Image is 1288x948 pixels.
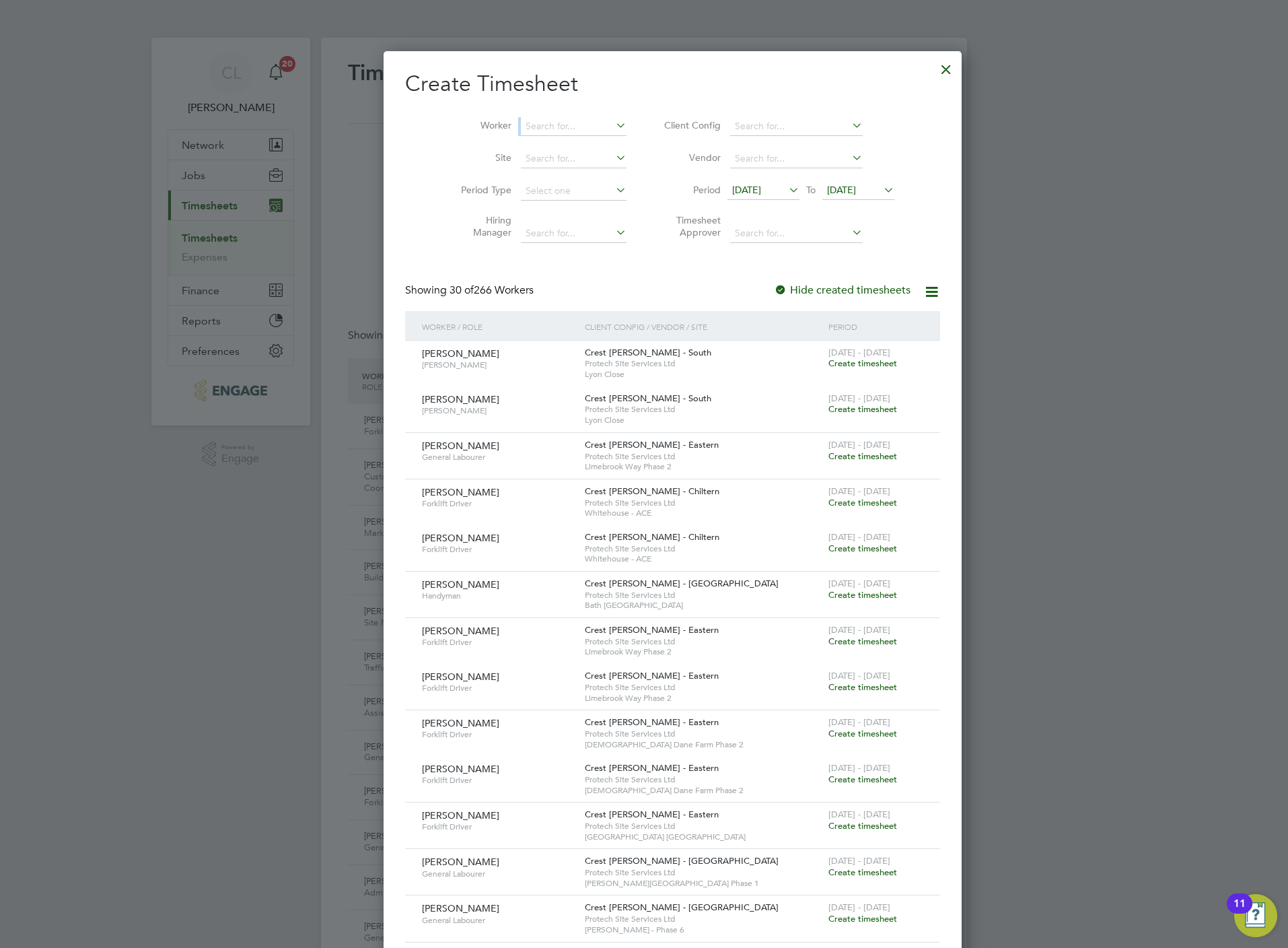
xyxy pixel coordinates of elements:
[422,809,499,821] span: [PERSON_NAME]
[422,544,575,555] span: Forklift Driver
[585,347,711,358] span: Crest [PERSON_NAME] - South
[585,543,822,554] span: Protech Site Services Ltd
[585,531,719,543] span: Crest [PERSON_NAME] - Chiltern
[422,869,575,879] span: General Labourer
[422,532,499,544] span: [PERSON_NAME]
[828,358,897,369] span: Create timesheet
[585,739,822,750] span: [DEMOGRAPHIC_DATA] Dane Farm Phase 2
[585,878,822,889] span: [PERSON_NAME][GEOGRAPHIC_DATA] Phase 1
[521,182,627,201] input: Select one
[828,485,890,497] span: [DATE] - [DATE]
[422,763,499,775] span: [PERSON_NAME]
[828,902,890,913] span: [DATE] - [DATE]
[585,590,822,601] span: Protech Site Services Ltd
[422,915,575,926] span: General Labourer
[828,403,897,415] span: Create timesheet
[660,214,721,238] label: Timesheet Approver
[828,670,890,681] span: [DATE] - [DATE]
[422,452,575,463] span: General Labourer
[1233,904,1246,921] div: 11
[774,283,910,297] label: Hide created timesheets
[828,681,897,693] span: Create timesheet
[422,775,575,786] span: Forklift Driver
[828,809,890,820] span: [DATE] - [DATE]
[422,637,575,648] span: Forklift Driver
[422,360,575,370] span: [PERSON_NAME]
[828,578,890,589] span: [DATE] - [DATE]
[585,693,822,704] span: Limebrook Way Phase 2
[585,600,822,611] span: Bath [GEOGRAPHIC_DATA]
[422,671,499,683] span: [PERSON_NAME]
[730,149,863,168] input: Search for...
[585,914,822,924] span: Protech Site Services Ltd
[585,809,719,820] span: Crest [PERSON_NAME] - Eastern
[585,461,822,472] span: Limebrook Way Phase 2
[828,855,890,867] span: [DATE] - [DATE]
[827,184,856,196] span: [DATE]
[422,347,499,360] span: [PERSON_NAME]
[585,762,719,774] span: Crest [PERSON_NAME] - Eastern
[422,590,575,601] span: Handyman
[581,311,825,342] div: Client Config / Vendor / Site
[521,117,627,136] input: Search for...
[422,821,575,832] span: Forklift Driver
[660,184,721,196] label: Period
[828,728,897,739] span: Create timesheet
[585,867,822,878] span: Protech Site Services Ltd
[422,683,575,693] span: Forklift Driver
[1234,894,1277,937] button: Open Resource Center, 11 new notifications
[405,70,940,98] h2: Create Timesheet
[585,636,822,647] span: Protech Site Services Ltd
[585,624,719,636] span: Crest [PERSON_NAME] - Eastern
[450,283,474,297] span: 30 of
[828,636,897,647] span: Create timesheet
[828,716,890,728] span: [DATE] - [DATE]
[585,404,822,415] span: Protech Site Services Ltd
[730,224,863,243] input: Search for...
[828,624,890,636] span: [DATE] - [DATE]
[828,450,897,462] span: Create timesheet
[585,508,822,518] span: Whitehouse - ACE
[585,393,711,404] span: Crest [PERSON_NAME] - South
[451,214,511,238] label: Hiring Manager
[585,774,822,785] span: Protech Site Services Ltd
[585,358,822,369] span: Protech Site Services Ltd
[828,913,897,924] span: Create timesheet
[828,774,897,785] span: Create timesheet
[422,440,499,452] span: [PERSON_NAME]
[422,498,575,509] span: Forklift Driver
[585,902,779,913] span: Crest [PERSON_NAME] - [GEOGRAPHIC_DATA]
[585,415,822,426] span: Lyon Close
[422,717,499,729] span: [PERSON_NAME]
[732,184,761,196] span: [DATE]
[422,902,499,914] span: [PERSON_NAME]
[585,670,719,681] span: Crest [PERSON_NAME] - Eastern
[422,405,575,416] span: [PERSON_NAME]
[585,646,822,657] span: Limebrook Way Phase 2
[828,531,890,543] span: [DATE] - [DATE]
[451,119,511,131] label: Worker
[585,369,822,380] span: Lyon Close
[422,486,499,498] span: [PERSON_NAME]
[585,553,822,564] span: Whitehouse - ACE
[585,855,779,867] span: Crest [PERSON_NAME] - [GEOGRAPHIC_DATA]
[828,589,897,601] span: Create timesheet
[828,820,897,832] span: Create timesheet
[451,184,511,196] label: Period Type
[585,729,822,739] span: Protech Site Services Ltd
[585,785,822,796] span: [DEMOGRAPHIC_DATA] Dane Farm Phase 2
[585,485,719,497] span: Crest [PERSON_NAME] - Chiltern
[450,283,534,297] span: 266 Workers
[451,151,511,164] label: Site
[422,625,499,637] span: [PERSON_NAME]
[521,149,627,168] input: Search for...
[828,867,897,878] span: Create timesheet
[422,856,499,868] span: [PERSON_NAME]
[828,393,890,404] span: [DATE] - [DATE]
[585,498,822,508] span: Protech Site Services Ltd
[585,682,822,693] span: Protech Site Services Ltd
[585,439,719,450] span: Crest [PERSON_NAME] - Eastern
[585,832,822,842] span: [GEOGRAPHIC_DATA] [GEOGRAPHIC_DATA]
[422,578,499,590] span: [PERSON_NAME]
[585,821,822,832] span: Protech Site Services Ltd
